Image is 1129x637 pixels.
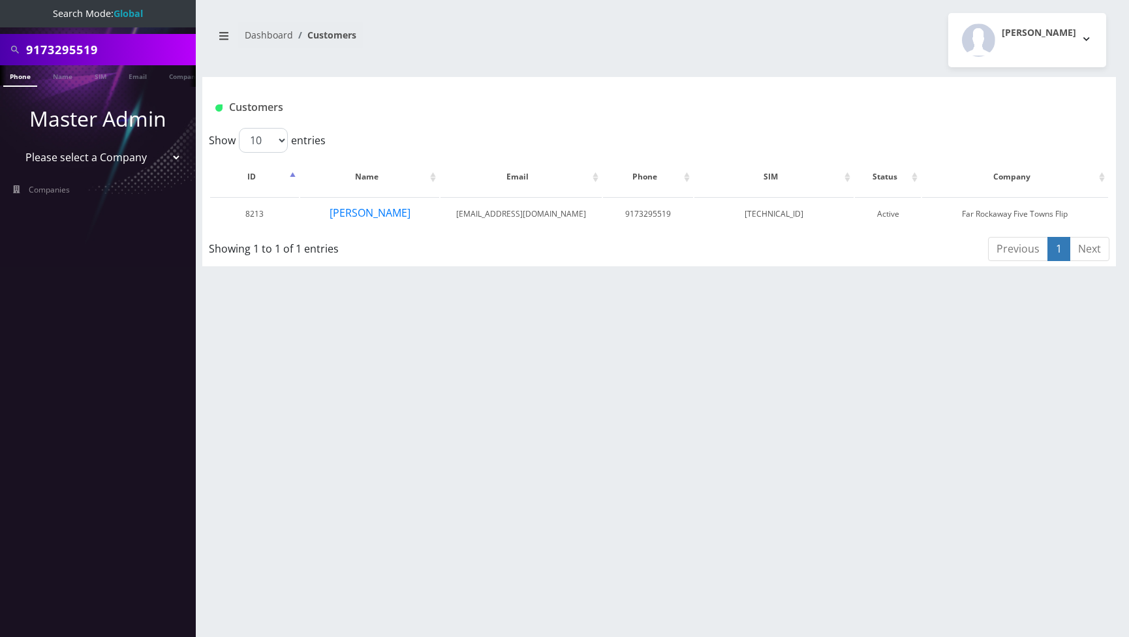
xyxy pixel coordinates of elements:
span: Companies [29,184,70,195]
h2: [PERSON_NAME] [1002,27,1076,39]
button: [PERSON_NAME] [948,13,1106,67]
nav: breadcrumb [212,22,649,59]
button: [PERSON_NAME] [329,204,411,221]
strong: Global [114,7,143,20]
div: Showing 1 to 1 of 1 entries [209,236,574,256]
th: Status: activate to sort column ascending [855,158,921,196]
a: Previous [988,237,1048,261]
td: Far Rockaway Five Towns Flip [922,197,1108,230]
label: Show entries [209,128,326,153]
a: SIM [88,65,113,85]
a: Next [1070,237,1109,261]
span: Search Mode: [53,7,143,20]
th: SIM: activate to sort column ascending [694,158,854,196]
h1: Customers [215,101,951,114]
a: Dashboard [245,29,293,41]
th: Name: activate to sort column ascending [300,158,439,196]
a: Email [122,65,153,85]
a: Phone [3,65,37,87]
th: ID: activate to sort column descending [210,158,299,196]
td: [TECHNICAL_ID] [694,197,854,230]
a: Company [162,65,206,85]
td: [EMAIL_ADDRESS][DOMAIN_NAME] [441,197,602,230]
li: Customers [293,28,356,42]
td: 9173295519 [603,197,693,230]
input: Search All Companies [26,37,193,62]
a: Name [46,65,79,85]
td: 8213 [210,197,299,230]
th: Email: activate to sort column ascending [441,158,602,196]
th: Company: activate to sort column ascending [922,158,1108,196]
th: Phone: activate to sort column ascending [603,158,693,196]
a: 1 [1047,237,1070,261]
td: Active [855,197,921,230]
select: Showentries [239,128,288,153]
